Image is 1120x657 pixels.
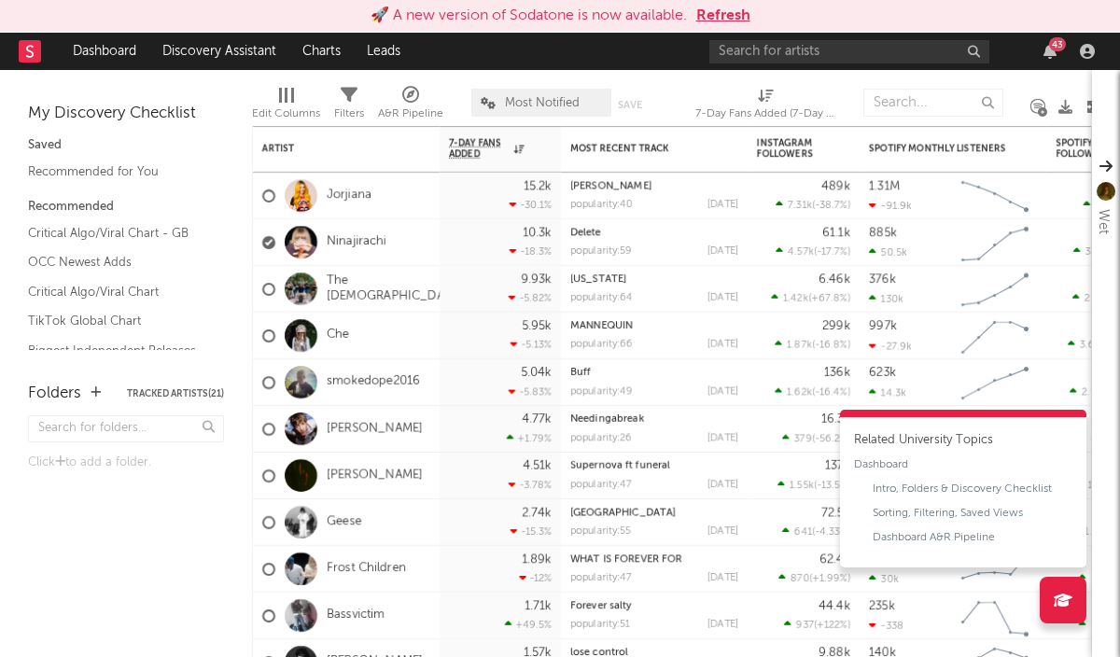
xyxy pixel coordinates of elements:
div: 16.3k [821,413,850,426]
div: [DATE] [707,200,738,210]
a: Buff [570,368,591,378]
div: [DATE] [707,293,738,303]
a: smokedope2016 [327,374,420,390]
div: [DATE] [707,433,738,443]
div: 62.4k [819,553,850,566]
div: Spotify Monthly Listeners [869,143,1009,154]
svg: Chart title [953,359,1037,406]
div: Recommended [28,196,224,218]
div: 🚀 A new version of Sodatone is now available. [371,5,687,27]
div: Supernova ft funeral [570,461,738,471]
div: 1.71k [525,600,552,612]
div: Edit Columns [252,103,320,125]
a: TikTok Global Chart [28,311,205,331]
div: +1.79 % [507,432,552,444]
span: 7-Day Fans Added [449,137,509,160]
a: Ninajirachi [327,234,386,250]
span: 3.68k [1080,341,1107,351]
div: 4.77k [522,413,552,426]
button: Refresh [696,5,750,27]
a: Charts [289,33,354,70]
input: Search for folders... [28,415,224,442]
div: 6.46k [819,273,850,286]
span: 1.55k [790,481,814,491]
div: 885k [869,227,897,239]
a: Dashboard [854,456,1072,473]
div: Forever salty [570,601,738,611]
div: 376k [869,273,896,286]
a: Critical Algo/Viral Chart - GB [28,223,205,244]
div: A&R Pipeline [378,103,443,125]
a: Needingabreak [570,414,644,425]
div: popularity: 66 [570,340,633,350]
div: [DATE] [707,526,738,537]
span: 1.42k [783,294,808,304]
div: Himothy Johnson [570,181,738,191]
div: Dashboard A&R Pipeline [873,529,995,546]
div: popularity: 47 [570,480,632,490]
div: -5.83 % [509,385,552,398]
div: ( ) [782,525,850,538]
div: ( ) [776,245,850,258]
a: Geese [327,514,361,530]
div: 136k [824,367,850,379]
div: 14.3k [869,386,906,398]
div: ( ) [775,385,850,398]
a: Dashboard A&R Pipeline [873,529,1072,546]
a: Supernova ft funeral [570,461,670,471]
span: 870 [791,574,809,584]
div: 61.1k [822,227,850,239]
span: -17.7 % [817,247,847,258]
div: popularity: 49 [570,386,633,397]
div: +49.5 % [505,619,552,631]
a: Sorting, Filtering, Saved Views [873,505,1072,522]
div: -27.9k [869,340,912,352]
div: 72.5k [821,507,850,519]
a: Che [327,328,349,343]
div: 1.89k [522,553,552,566]
div: 489k [821,180,850,192]
div: Click to add a folder. [28,452,224,474]
div: Folders [28,383,81,405]
input: Search... [863,89,1003,117]
a: Critical Algo/Viral Chart [28,282,205,302]
a: [GEOGRAPHIC_DATA] [570,508,676,518]
div: popularity: 59 [570,246,632,257]
input: Search for artists [709,40,989,63]
a: MANNEQUIN [570,321,633,331]
div: 137k [825,460,850,472]
a: [PERSON_NAME] [327,468,423,483]
span: -4.33 % [815,527,847,538]
div: 5.95k [522,320,552,332]
button: 43 [1043,44,1057,59]
div: Dashboard [854,456,908,473]
span: -38.7 % [815,201,847,211]
span: 1.62k [787,387,812,398]
a: Biggest Independent Releases This Week [28,341,205,379]
div: -18.3 % [510,245,552,258]
span: 1.87k [787,341,812,351]
span: -16.4 % [815,387,847,398]
div: 997k [869,320,897,332]
span: +122 % [817,621,847,631]
div: Instagram Followers [757,137,822,160]
div: [DATE] [707,340,738,350]
div: ( ) [775,339,850,351]
div: -5.13 % [511,339,552,351]
a: The [DEMOGRAPHIC_DATA] [327,273,463,305]
div: -5.82 % [509,292,552,304]
div: Buff [570,368,738,378]
a: OCC Newest Adds [28,252,205,273]
a: [US_STATE] [570,274,626,285]
span: 7.31k [788,201,812,211]
button: Save [618,100,642,110]
div: Wet [1092,209,1114,234]
div: popularity: 64 [570,293,633,303]
div: 130k [869,293,903,305]
div: Filters [334,79,364,133]
div: Artist [262,143,402,154]
span: 4.57k [788,247,814,258]
div: Saved [28,134,224,157]
div: ( ) [778,572,850,584]
div: 4.51k [523,460,552,472]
